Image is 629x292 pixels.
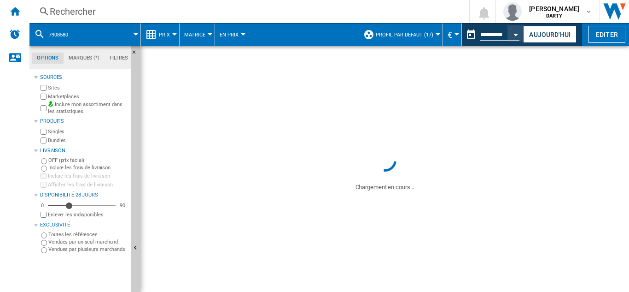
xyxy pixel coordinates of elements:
label: Inclure les frais de livraison [48,164,128,171]
button: Prix [159,23,175,46]
button: 7908580 [49,23,77,46]
span: Matrice [184,32,205,38]
input: OFF (prix facial) [41,158,47,164]
input: Marketplaces [41,94,47,100]
label: Inclure mon assortiment dans les statistiques [48,101,128,115]
span: [PERSON_NAME] [529,4,579,13]
input: Sites [41,85,47,91]
input: Vendues par un seul marchand [41,240,47,246]
input: Inclure mon assortiment dans les statistiques [41,102,47,114]
span: € [448,30,452,40]
input: Inclure les frais de livraison [41,173,47,179]
md-tab-item: Options [32,53,64,64]
ng-transclude: Chargement en cours... [355,184,414,191]
input: Afficher les frais de livraison [41,212,47,218]
button: Aujourd'hui [523,26,577,43]
span: En Prix [220,32,239,38]
md-slider: Disponibilité [48,201,116,210]
button: Editer [588,26,625,43]
button: € [448,23,457,46]
input: Toutes les références [41,232,47,238]
input: Vendues par plusieurs marchands [41,247,47,253]
input: Singles [41,129,47,135]
label: Vendues par un seul marchand [48,238,128,245]
button: En Prix [220,23,243,46]
label: Enlever les indisponibles [48,211,128,218]
md-menu: Currency [443,23,462,46]
div: Profil par défaut (17) [363,23,438,46]
label: Sites [48,84,128,91]
button: Open calendar [508,25,524,42]
div: Disponibilité 28 Jours [40,191,128,199]
button: Matrice [184,23,210,46]
button: Masquer [131,46,142,63]
div: Prix [146,23,175,46]
label: Vendues par plusieurs marchands [48,246,128,253]
label: Singles [48,128,128,135]
label: Bundles [48,137,128,144]
img: alerts-logo.svg [9,29,20,40]
div: Sources [40,74,128,81]
span: Prix [159,32,170,38]
div: 90 [117,202,128,209]
span: 7908580 [49,32,68,38]
b: DARTY [546,13,563,19]
div: 0 [39,202,46,209]
img: profile.jpg [503,2,522,21]
div: Rechercher [50,5,445,18]
span: Profil par défaut (17) [376,32,433,38]
input: Bundles [41,137,47,143]
label: OFF (prix facial) [48,157,128,164]
button: md-calendar [462,25,480,44]
div: Livraison [40,147,128,155]
label: Marketplaces [48,93,128,100]
div: Produits [40,118,128,125]
input: Afficher les frais de livraison [41,182,47,188]
md-tab-item: Marques (*) [64,53,105,64]
input: Inclure les frais de livraison [41,166,47,172]
div: 7908580 [34,23,136,46]
label: Toutes les références [48,231,128,238]
md-tab-item: Filtres [105,53,133,64]
label: Afficher les frais de livraison [48,181,128,188]
div: Exclusivité [40,221,128,229]
img: mysite-bg-18x18.png [48,101,53,107]
button: Profil par défaut (17) [376,23,438,46]
label: Inclure les frais de livraison [48,173,128,179]
div: Ce rapport est basé sur une date antérieure à celle d'aujourd'hui. [462,23,521,46]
